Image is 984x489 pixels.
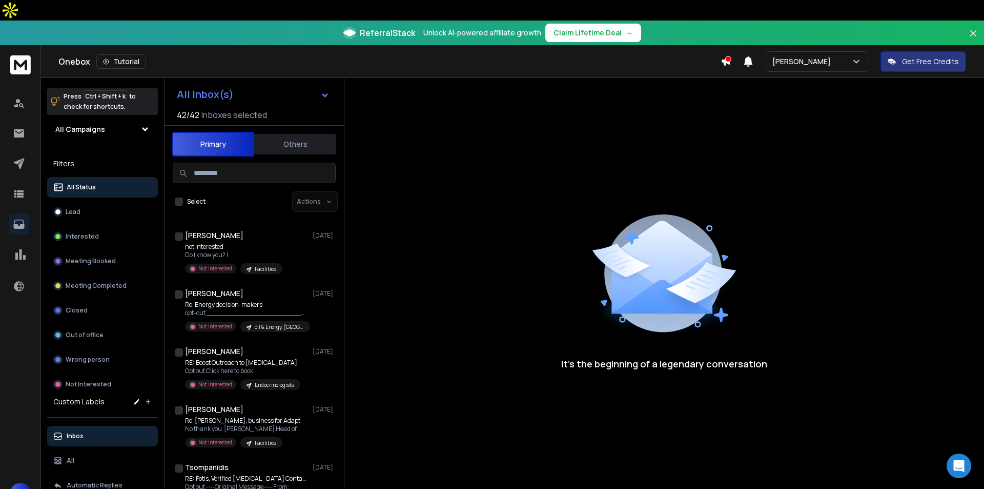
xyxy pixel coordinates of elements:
[185,475,308,483] p: RE: Fotis, Verified [MEDICAL_DATA] Contacts
[47,451,158,471] button: All
[66,282,127,290] p: Meeting Completed
[423,28,541,38] p: Unlock AI-powered affiliate growth
[66,306,88,315] p: Closed
[47,251,158,271] button: Meeting Booked
[967,27,980,51] button: Close banner
[66,380,111,388] p: Not Interested
[53,397,105,407] h3: Custom Labels
[47,226,158,247] button: Interested
[55,124,105,134] h1: All Campaigns
[313,347,336,356] p: [DATE]
[255,323,304,331] p: oil & Energy. [GEOGRAPHIC_DATA]
[47,300,158,321] button: Closed
[185,346,243,357] h1: [PERSON_NAME]
[313,463,336,472] p: [DATE]
[172,132,254,157] button: Primary
[66,257,116,265] p: Meeting Booked
[185,301,308,309] p: Re: Energy decision-makers
[47,177,158,198] button: All Status
[185,462,229,473] h1: Tsompanidis
[198,265,232,272] p: Not Interested
[67,432,84,440] p: Inbox
[313,405,336,414] p: [DATE]
[902,56,959,67] p: Get Free Credits
[66,331,104,339] p: Out of office
[47,119,158,140] button: All Campaigns
[255,265,276,273] p: Facilities
[185,288,243,299] h1: [PERSON_NAME]
[177,109,199,121] span: 42 / 42
[66,208,80,216] p: Lead
[545,24,641,42] button: Claim Lifetime Deal→
[313,231,336,240] p: [DATE]
[360,27,415,39] span: ReferralStack
[255,381,294,389] p: Endocrinologists
[254,133,336,155] button: Others
[185,251,282,259] p: Do I know you? I
[47,325,158,345] button: Out of office
[66,356,110,364] p: Wrong person
[47,426,158,446] button: Inbox
[67,457,74,465] p: All
[198,381,232,388] p: Not Interested
[169,84,338,105] button: All Inbox(s)
[177,89,234,100] h1: All Inbox(s)
[185,404,243,415] h1: [PERSON_NAME]
[47,349,158,370] button: Wrong person
[66,232,99,241] p: Interested
[47,202,158,222] button: Lead
[185,367,300,375] p: Opt out Click here to book
[185,243,282,251] p: not interested
[67,183,96,191] p: All Status
[947,454,971,478] div: Open Intercom Messenger
[185,417,300,425] p: Re: [PERSON_NAME], business for Adapt
[185,359,300,367] p: RE: Boost Outreach to [MEDICAL_DATA]
[185,230,243,241] h1: [PERSON_NAME]
[96,54,146,69] button: Tutorial
[626,28,633,38] span: →
[255,439,276,447] p: Facilities
[84,90,127,102] span: Ctrl + Shift + k
[772,56,835,67] p: [PERSON_NAME]
[880,51,966,72] button: Get Free Credits
[561,357,767,371] p: It’s the beginning of a legendary conversation
[313,289,336,298] p: [DATE]
[47,276,158,296] button: Meeting Completed
[185,425,300,433] p: No thank you [PERSON_NAME] Head of
[198,323,232,330] p: Not Interested
[47,374,158,395] button: Not Interested
[47,157,158,171] h3: Filters
[58,54,721,69] div: Onebox
[198,439,232,446] p: Not Interested
[64,91,136,112] p: Press to check for shortcuts.
[201,109,267,121] h3: Inboxes selected
[187,198,206,206] label: Select
[185,309,308,317] p: opt-out ________________________________ From: [PERSON_NAME]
